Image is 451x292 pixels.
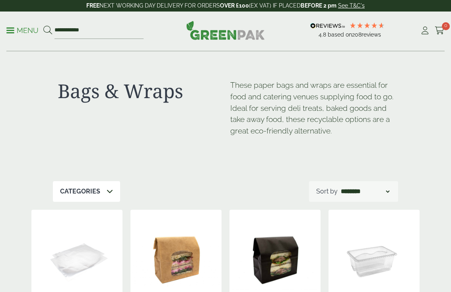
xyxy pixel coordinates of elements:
[319,31,328,38] span: 4.8
[339,187,391,196] select: Shop order
[301,2,336,9] strong: BEFORE 2 pm
[186,21,265,40] img: GreenPak Supplies
[60,187,100,196] p: Categories
[435,27,445,35] i: Cart
[310,23,345,29] img: REVIEWS.io
[420,27,430,35] i: My Account
[220,2,249,9] strong: OVER £100
[58,79,221,102] h1: Bags & Wraps
[338,2,365,9] a: See T&C's
[230,79,393,137] p: These paper bags and wraps are essential for food and catering venues supplying food to go. Ideal...
[316,187,338,196] p: Sort by
[6,26,39,34] a: Menu
[362,31,381,38] span: reviews
[6,26,39,35] p: Menu
[86,2,99,9] strong: FREE
[442,22,450,30] span: 0
[328,31,352,38] span: Based on
[435,25,445,37] a: 0
[352,31,362,38] span: 208
[349,22,385,29] div: 4.79 Stars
